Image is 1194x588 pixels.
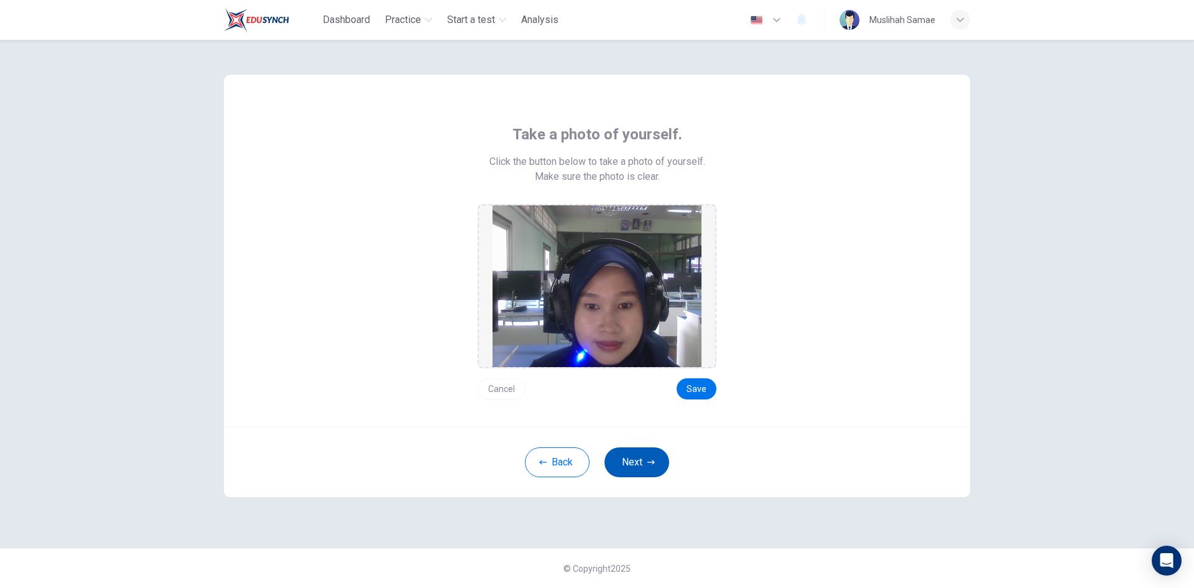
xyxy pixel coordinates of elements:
[318,9,375,31] button: Dashboard
[521,12,558,27] span: Analysis
[535,169,660,184] span: Make sure the photo is clear.
[442,9,511,31] button: Start a test
[323,12,370,27] span: Dashboard
[677,378,716,399] button: Save
[380,9,437,31] button: Practice
[489,154,705,169] span: Click the button below to take a photo of yourself.
[478,378,525,399] button: Cancel
[224,7,318,32] a: Train Test logo
[385,12,421,27] span: Practice
[516,9,563,31] button: Analysis
[604,447,669,477] button: Next
[563,564,631,574] span: © Copyright 2025
[869,12,935,27] div: Muslihah Samae
[840,10,859,30] img: Profile picture
[525,447,590,477] button: Back
[512,124,682,144] span: Take a photo of yourself.
[749,16,764,25] img: en
[1152,546,1182,576] div: Open Intercom Messenger
[447,12,495,27] span: Start a test
[493,205,701,367] img: preview screemshot
[224,7,289,32] img: Train Test logo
